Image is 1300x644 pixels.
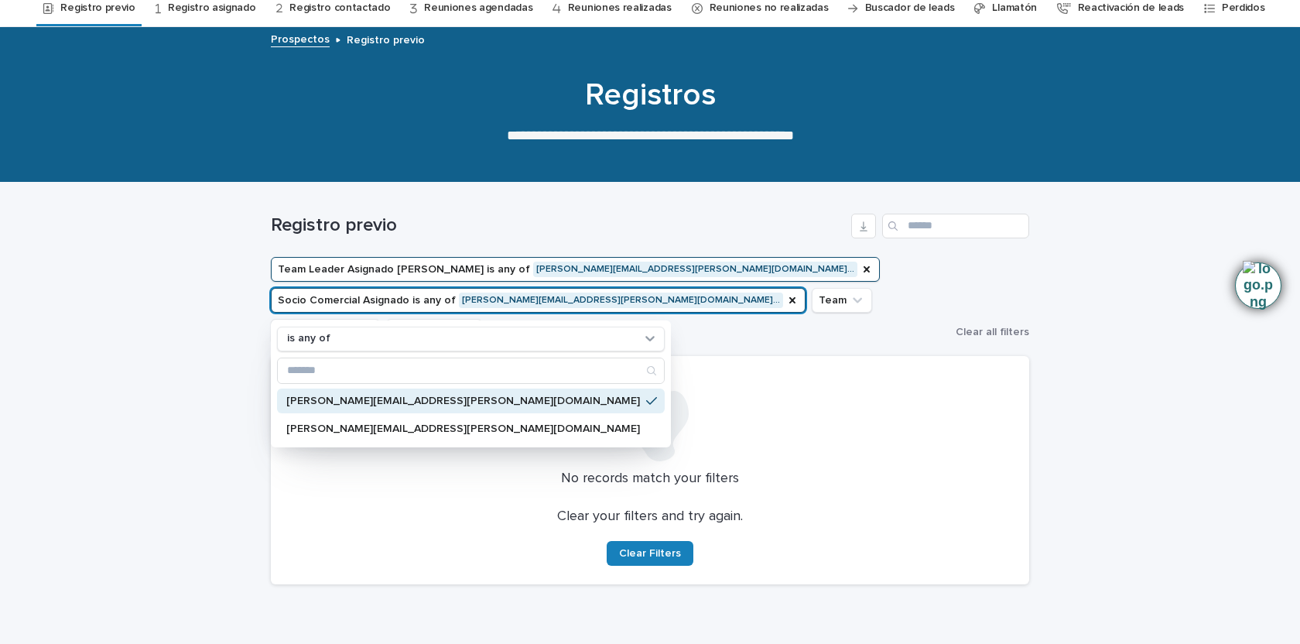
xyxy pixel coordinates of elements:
button: UTM Campaign [271,319,380,344]
p: Registro previo [347,30,425,47]
button: Team Leader Asignado LLamados [271,257,880,282]
button: Clear Filters [607,541,693,566]
button: Socio Comercial Asignado [271,288,806,313]
span: Clear all filters [956,327,1029,337]
div: Search [277,358,665,384]
button: Clear all filters [949,320,1029,344]
p: is any of [287,332,330,345]
input: Search [278,358,664,383]
input: Search [882,214,1029,238]
img: Timeline extension [1243,261,1274,311]
p: [PERSON_NAME][EMAIL_ADDRESS][PERSON_NAME][DOMAIN_NAME] [286,396,640,406]
p: No records match your filters [289,471,1011,488]
a: Prospectos [271,29,330,47]
h1: Registros [271,77,1029,114]
button: Team [812,288,872,313]
button: UTM Source [386,319,482,344]
h1: Registro previo [271,214,845,237]
p: [PERSON_NAME][EMAIL_ADDRESS][PERSON_NAME][DOMAIN_NAME] [286,423,640,434]
span: Clear Filters [619,548,681,559]
p: Clear your filters and try again. [557,509,743,526]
